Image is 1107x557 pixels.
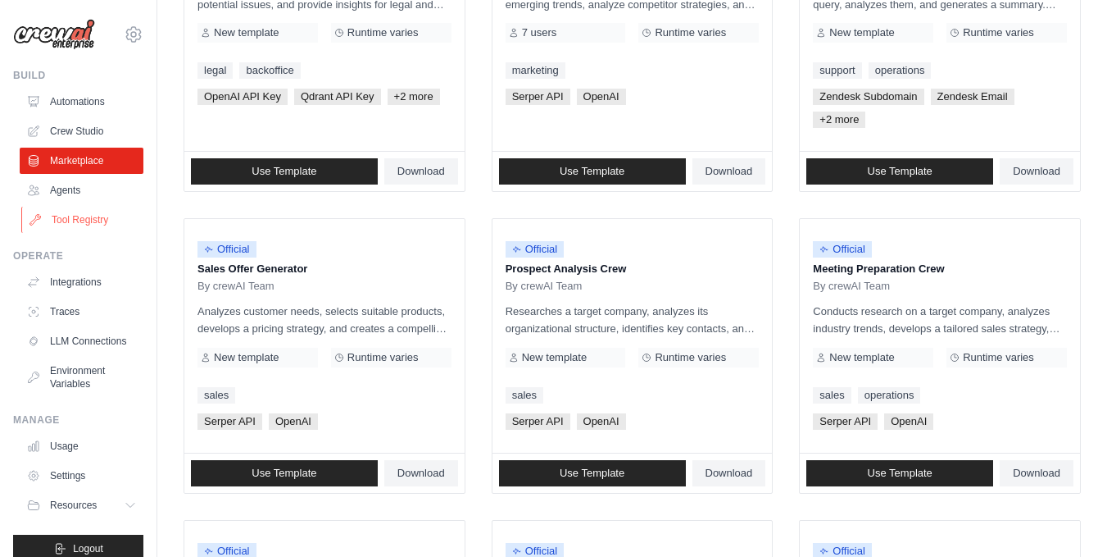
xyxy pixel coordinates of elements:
span: New template [522,351,587,364]
a: sales [197,387,235,404]
a: Agents [20,177,143,203]
a: sales [506,387,543,404]
span: By crewAI Team [813,280,890,293]
a: Integrations [20,269,143,295]
a: LLM Connections [20,328,143,354]
div: Operate [13,249,143,263]
span: By crewAI Team [506,280,583,293]
span: Use Template [560,165,624,178]
p: Researches a target company, analyzes its organizational structure, identifies key contacts, and ... [506,303,760,337]
span: OpenAI API Key [197,89,288,105]
span: Download [705,165,753,178]
a: backoffice [239,62,300,79]
a: operations [858,387,921,404]
span: Use Template [560,467,624,480]
a: Use Template [499,460,686,486]
a: Use Template [191,460,378,486]
a: Settings [20,463,143,489]
a: Use Template [191,158,378,185]
a: Marketplace [20,148,143,174]
span: OpenAI [884,413,933,430]
span: Official [813,241,872,258]
p: Meeting Preparation Crew [813,261,1067,277]
a: Download [1000,158,1073,185]
a: Use Template [499,158,686,185]
span: +2 more [813,112,865,128]
a: Use Template [806,460,993,486]
span: Use Template [868,165,932,178]
span: Download [1013,165,1060,178]
p: Prospect Analysis Crew [506,261,760,277]
a: support [813,62,861,79]
span: Download [1013,467,1060,480]
a: Download [1000,460,1073,486]
span: Serper API [506,413,570,430]
span: New template [829,26,894,39]
a: Usage [20,433,143,459]
span: Runtime varies [347,26,419,39]
span: Download [397,165,445,178]
span: Serper API [197,413,262,430]
span: +2 more [388,89,440,105]
span: Use Template [252,467,316,480]
a: Environment Variables [20,358,143,397]
span: OpenAI [577,413,626,430]
span: Use Template [868,467,932,480]
span: Zendesk Email [931,89,1014,105]
span: Download [397,467,445,480]
span: Serper API [506,89,570,105]
a: Crew Studio [20,118,143,144]
span: Download [705,467,753,480]
a: Download [384,460,458,486]
button: Resources [20,492,143,518]
span: Zendesk Subdomain [813,89,923,105]
div: Build [13,69,143,82]
a: legal [197,62,233,79]
a: marketing [506,62,565,79]
span: OpenAI [577,89,626,105]
a: Download [384,158,458,185]
a: sales [813,387,851,404]
a: Automations [20,89,143,115]
span: New template [214,26,279,39]
span: Qdrant API Key [294,89,381,105]
span: Runtime varies [655,351,726,364]
span: Resources [50,499,97,512]
span: Logout [73,542,103,555]
a: operations [869,62,932,79]
div: Manage [13,413,143,427]
span: Use Template [252,165,316,178]
a: Download [692,158,766,185]
span: Runtime varies [347,351,419,364]
span: Runtime varies [963,351,1034,364]
span: Serper API [813,413,878,430]
span: Runtime varies [963,26,1034,39]
span: 7 users [522,26,557,39]
span: OpenAI [269,413,318,430]
span: Official [506,241,565,258]
p: Analyzes customer needs, selects suitable products, develops a pricing strategy, and creates a co... [197,303,451,337]
p: Sales Offer Generator [197,261,451,277]
span: Official [197,241,256,258]
span: Runtime varies [655,26,726,39]
span: New template [214,351,279,364]
a: Use Template [806,158,993,185]
img: Logo [13,19,95,50]
span: By crewAI Team [197,280,274,293]
p: Conducts research on a target company, analyzes industry trends, develops a tailored sales strate... [813,303,1067,337]
a: Download [692,460,766,486]
span: New template [829,351,894,364]
a: Tool Registry [21,207,145,233]
a: Traces [20,299,143,325]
